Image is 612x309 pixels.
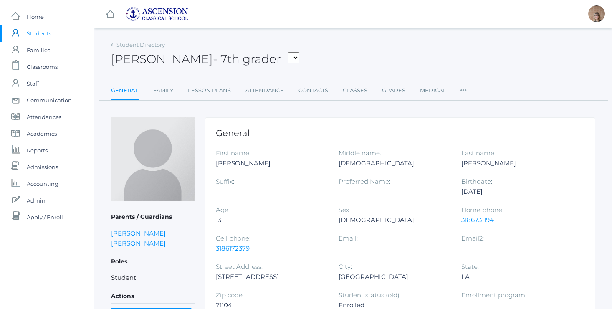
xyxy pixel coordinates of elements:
a: 3186172379 [216,244,250,252]
span: Accounting [27,175,58,192]
label: Middle name: [339,149,381,157]
label: Street Address: [216,263,263,271]
div: LA [461,272,572,282]
label: Last name: [461,149,496,157]
div: [PERSON_NAME] [461,158,572,168]
h5: Parents / Guardians [111,210,195,224]
span: Admissions [27,159,58,175]
a: Contacts [298,82,328,99]
div: [PERSON_NAME] [216,158,326,168]
div: [DEMOGRAPHIC_DATA] [339,158,449,168]
div: 13 [216,215,326,225]
div: [DEMOGRAPHIC_DATA] [339,215,449,225]
span: Families [27,42,50,58]
a: Grades [382,82,405,99]
span: Communication [27,92,72,109]
a: 3186731194 [461,216,494,224]
h5: Roles [111,255,195,269]
span: Attendances [27,109,61,125]
label: First name: [216,149,250,157]
a: Family [153,82,173,99]
span: Classrooms [27,58,58,75]
span: Students [27,25,51,42]
div: Becky Logan [588,5,605,22]
div: [DATE] [461,187,572,197]
a: [PERSON_NAME] [111,229,166,237]
label: Enrollment program: [461,291,526,299]
label: Email: [339,234,358,242]
a: Medical [420,82,446,99]
a: General [111,82,139,100]
label: State: [461,263,479,271]
h5: Actions [111,289,195,304]
label: City: [339,263,352,271]
label: Age: [216,206,230,214]
a: Student Directory [116,41,165,48]
span: - 7th grader [213,52,281,66]
a: Lesson Plans [188,82,231,99]
label: Birthdate: [461,177,492,185]
label: Home phone: [461,206,503,214]
span: Admin [27,192,46,209]
li: Student [111,273,195,283]
div: [GEOGRAPHIC_DATA] [339,272,449,282]
label: Preferred Name: [339,177,390,185]
h2: [PERSON_NAME] [111,53,299,66]
img: ascension-logo-blue-113fc29133de2fb5813e50b71547a291c5fdb7962bf76d49838a2a14a36269ea.jpg [126,7,188,21]
a: Classes [343,82,367,99]
span: Reports [27,142,48,159]
span: Academics [27,125,57,142]
span: Staff [27,75,39,92]
label: Suffix: [216,177,234,185]
label: Sex: [339,206,351,214]
img: Whitney Waddell [111,117,195,201]
span: Apply / Enroll [27,209,63,225]
div: [STREET_ADDRESS] [216,272,326,282]
h1: General [216,128,584,138]
span: Home [27,8,44,25]
label: Email2: [461,234,484,242]
label: Student status (old): [339,291,401,299]
a: Attendance [245,82,284,99]
label: Cell phone: [216,234,250,242]
a: [PERSON_NAME] [111,239,166,247]
label: Zip code: [216,291,244,299]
